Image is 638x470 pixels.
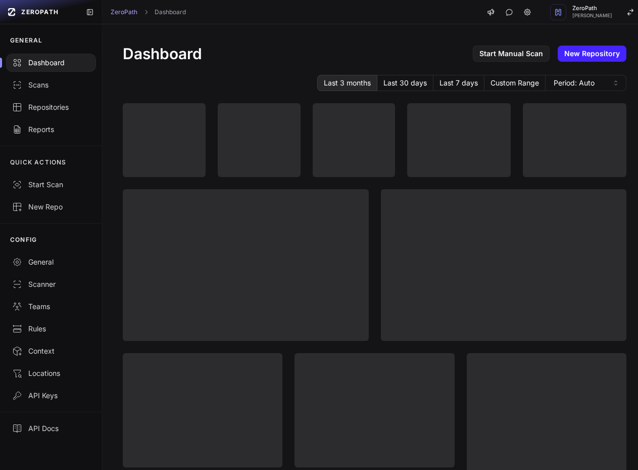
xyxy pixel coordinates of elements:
[10,158,67,166] p: QUICK ACTIONS
[142,9,150,16] svg: chevron right,
[12,180,90,190] div: Start Scan
[572,13,612,18] span: [PERSON_NAME]
[612,79,620,87] svg: caret sort,
[10,36,42,45] p: GENERAL
[12,391,90,401] div: API Keys
[4,4,78,20] a: ZEROPATH
[12,324,90,334] div: Rules
[554,78,595,88] span: Period: Auto
[12,423,90,434] div: API Docs
[10,236,37,244] p: CONFIG
[12,80,90,90] div: Scans
[473,46,550,62] a: Start Manual Scan
[12,346,90,356] div: Context
[12,102,90,112] div: Repositories
[21,8,59,16] span: ZEROPATH
[111,8,186,16] nav: breadcrumb
[484,75,546,91] button: Custom Range
[123,45,202,63] h1: Dashboard
[12,279,90,289] div: Scanner
[558,46,626,62] a: New Repository
[317,75,377,91] button: Last 3 months
[12,257,90,267] div: General
[111,8,137,16] a: ZeroPath
[12,368,90,378] div: Locations
[12,302,90,312] div: Teams
[377,75,433,91] button: Last 30 days
[12,58,90,68] div: Dashboard
[572,6,612,11] span: ZeroPath
[12,124,90,135] div: Reports
[12,202,90,212] div: New Repo
[433,75,484,91] button: Last 7 days
[155,8,186,16] a: Dashboard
